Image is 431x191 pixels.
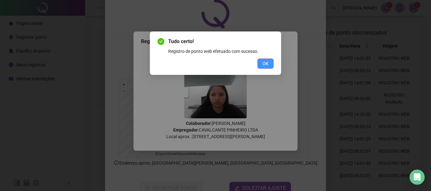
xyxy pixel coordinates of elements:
[168,38,274,45] span: Tudo certo!
[263,60,269,67] span: OK
[168,48,274,55] div: Registro de ponto web efetuado com sucesso.
[410,170,425,185] div: Open Intercom Messenger
[257,59,274,69] button: OK
[157,38,164,45] span: check-circle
